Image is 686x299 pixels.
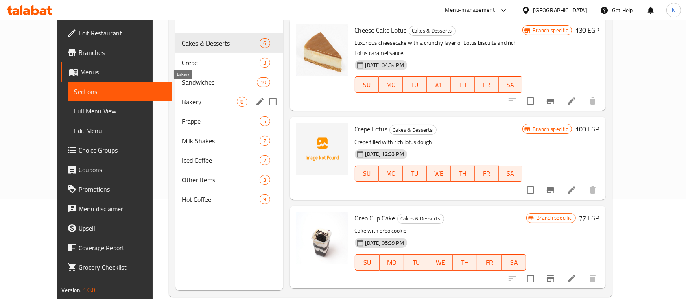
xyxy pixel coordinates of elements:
[355,137,523,147] p: Crepe filled with rich lotus dough
[358,79,376,91] span: SU
[355,76,379,93] button: SU
[529,26,571,34] span: Branch specific
[175,111,283,131] div: Frappe5
[355,226,527,236] p: Cake with oreo cookie
[79,48,166,57] span: Branches
[379,76,403,93] button: MO
[477,254,502,271] button: FR
[362,239,407,247] span: [DATE] 05:39 PM
[61,199,172,218] a: Menu disclaimer
[502,254,526,271] button: SA
[175,53,283,72] div: Crepe3
[260,38,270,48] div: items
[260,175,270,185] div: items
[567,96,577,106] a: Edit menu item
[355,123,388,135] span: Crepe Lotus
[74,87,166,96] span: Sections
[481,257,498,268] span: FR
[522,270,539,287] span: Select to update
[61,285,81,295] span: Version:
[79,165,166,175] span: Coupons
[390,125,436,135] span: Cakes & Desserts
[475,166,499,182] button: FR
[403,76,427,93] button: TU
[358,168,376,179] span: SU
[430,79,448,91] span: WE
[451,166,475,182] button: TH
[237,98,247,106] span: 8
[541,91,560,111] button: Branch-specific-item
[182,155,260,165] span: Iced Coffee
[478,79,496,91] span: FR
[79,204,166,214] span: Menu disclaimer
[499,76,523,93] button: SA
[260,155,270,165] div: items
[355,166,379,182] button: SU
[427,76,451,93] button: WE
[254,96,266,108] button: edit
[61,160,172,179] a: Coupons
[432,257,450,268] span: WE
[428,254,453,271] button: WE
[257,77,270,87] div: items
[74,126,166,135] span: Edit Menu
[404,254,428,271] button: TU
[237,97,247,107] div: items
[260,194,270,204] div: items
[409,26,455,35] span: Cakes & Desserts
[182,116,260,126] span: Frappe
[355,254,380,271] button: SU
[74,106,166,116] span: Full Menu View
[182,58,260,68] span: Crepe
[61,238,172,258] a: Coverage Report
[61,43,172,62] a: Branches
[382,168,400,179] span: MO
[362,150,407,158] span: [DATE] 12:33 PM
[182,38,260,48] span: Cakes & Desserts
[389,125,437,135] div: Cakes & Desserts
[355,212,395,224] span: Oreo Cup Cake
[355,24,407,36] span: Cheese Cake Lotus
[358,257,376,268] span: SU
[541,269,560,288] button: Branch-specific-item
[383,257,401,268] span: MO
[260,39,269,47] span: 6
[409,26,456,36] div: Cakes & Desserts
[502,79,520,91] span: SA
[175,33,283,53] div: Cakes & Desserts6
[478,168,496,179] span: FR
[61,62,172,82] a: Menus
[68,82,172,101] a: Sections
[505,257,523,268] span: SA
[182,194,260,204] span: Hot Coffee
[406,79,424,91] span: TU
[380,254,404,271] button: MO
[175,151,283,170] div: Iced Coffee2
[79,223,166,233] span: Upsell
[61,23,172,43] a: Edit Restaurant
[61,140,172,160] a: Choice Groups
[68,101,172,121] a: Full Menu View
[672,6,675,15] span: N
[533,214,575,222] span: Branch specific
[406,168,424,179] span: TU
[79,243,166,253] span: Coverage Report
[382,79,400,91] span: MO
[456,257,474,268] span: TH
[61,218,172,238] a: Upsell
[61,258,172,277] a: Grocery Checklist
[567,274,577,284] a: Edit menu item
[175,190,283,209] div: Hot Coffee9
[182,97,237,107] span: Bakery
[499,166,523,182] button: SA
[567,185,577,195] a: Edit menu item
[79,184,166,194] span: Promotions
[454,168,472,179] span: TH
[83,285,96,295] span: 1.0.0
[182,175,260,185] span: Other Items
[583,180,603,200] button: delete
[175,30,283,212] nav: Menu sections
[260,59,269,67] span: 3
